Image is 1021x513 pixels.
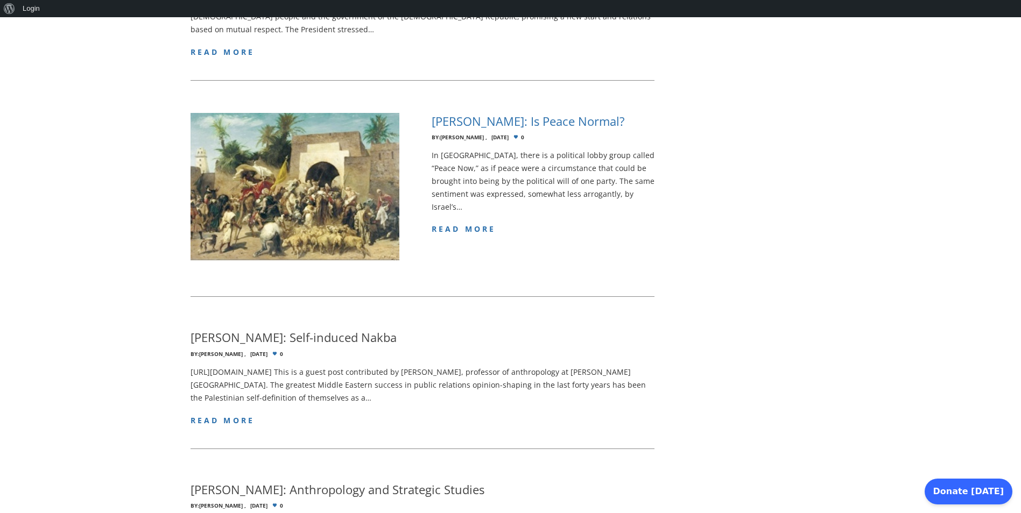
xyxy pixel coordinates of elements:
[191,502,199,509] span: By:
[191,503,655,509] div: 0
[432,149,654,213] p: In [GEOGRAPHIC_DATA], there is a political lobby group called “Peace Now,” as if peace were a cir...
[191,351,655,357] div: 0
[199,350,243,358] a: [PERSON_NAME]
[191,47,255,57] a: read more
[191,366,655,404] p: [URL][DOMAIN_NAME] This is a guest post contributed by [PERSON_NAME], professor of anthropology a...
[191,415,255,425] a: read more
[432,133,440,141] span: By:
[250,503,267,509] time: [DATE]
[432,113,625,130] h4: [PERSON_NAME]: Is Peace Normal?
[491,134,509,140] time: [DATE]
[432,134,654,140] div: 0
[199,502,243,509] a: [PERSON_NAME]
[191,350,199,358] span: By:
[191,481,484,498] h4: [PERSON_NAME]: Anthropology and Strategic Studies
[432,224,496,234] a: read more
[440,133,484,141] a: [PERSON_NAME]
[191,329,397,346] h4: [PERSON_NAME]: Self-induced Nakba
[250,351,267,357] time: [DATE]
